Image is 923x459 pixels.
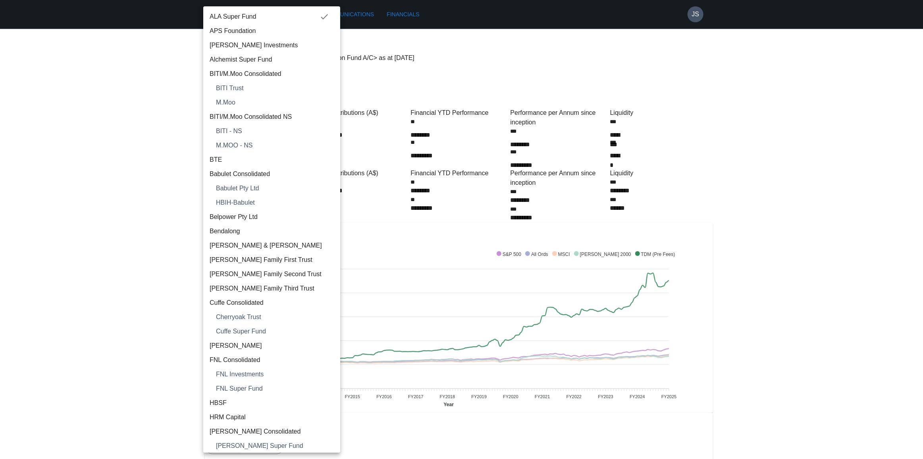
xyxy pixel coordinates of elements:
span: [PERSON_NAME] Family First Trust [210,255,334,265]
span: Babulet Pty Ltd [216,184,334,193]
span: M.Moo [216,98,334,107]
span: BITI - NS [216,126,334,136]
span: HBIH-Babulet [216,198,334,207]
span: [PERSON_NAME] & [PERSON_NAME] [210,241,334,250]
span: FNL Consolidated [210,355,334,365]
span: Bendalong [210,227,334,236]
span: [PERSON_NAME] Investments [210,41,334,50]
span: BITI/M.Moo Consolidated NS [210,112,334,122]
span: M.MOO - NS [216,141,334,150]
span: Cherryoak Trust [216,312,334,322]
span: Alchemist Super Fund [210,55,334,64]
span: [PERSON_NAME] Consolidated [210,427,334,436]
span: Cuffe Super Fund [216,327,334,336]
span: HRM Capital [210,413,334,422]
span: [PERSON_NAME] Family Third Trust [210,284,334,293]
span: BITI/M.Moo Consolidated [210,69,334,79]
span: Belpower Pty Ltd [210,212,334,222]
span: [PERSON_NAME] Family Second Trust [210,269,334,279]
span: BITI Trust [216,83,334,93]
span: Cuffe Consolidated [210,298,334,308]
span: FNL Super Fund [216,384,334,393]
span: BTE [210,155,334,165]
span: HBSF [210,398,334,408]
span: APS Foundation [210,26,334,36]
span: ALA Super Fund [210,12,320,21]
span: [PERSON_NAME] Super Fund [216,441,334,451]
span: Babulet Consolidated [210,169,334,179]
span: [PERSON_NAME] [210,341,334,351]
span: FNL Investments [216,370,334,379]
